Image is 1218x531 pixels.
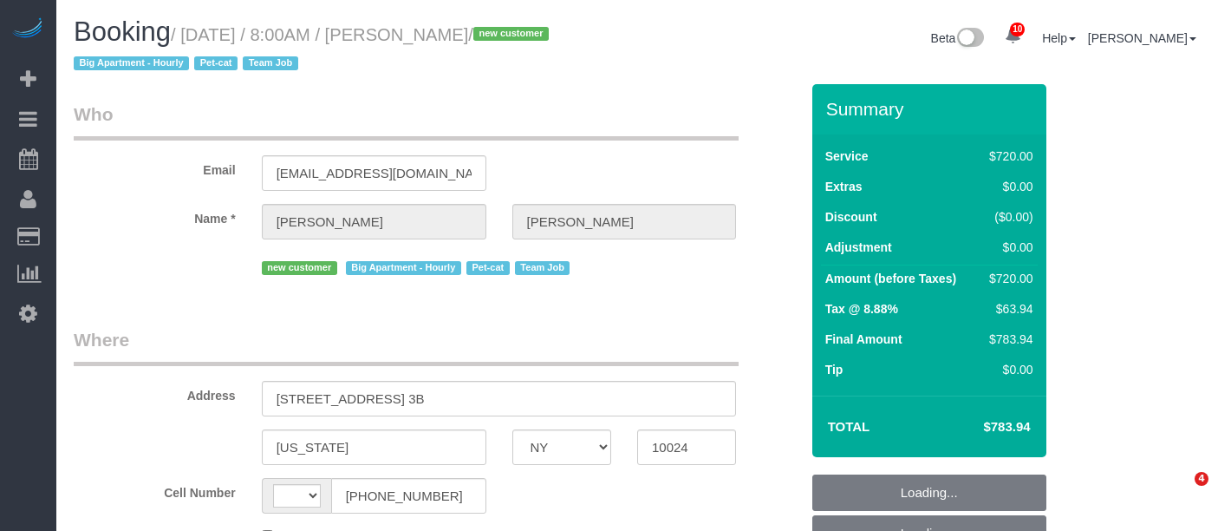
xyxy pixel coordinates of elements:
img: New interface [955,28,984,50]
div: $0.00 [982,178,1032,195]
span: Team Job [515,261,570,275]
span: Team Job [243,56,298,70]
div: $63.94 [982,300,1032,318]
label: Amount (before Taxes) [825,270,956,287]
span: Big Apartment - Hourly [74,56,189,70]
span: Big Apartment - Hourly [346,261,461,275]
div: $0.00 [982,239,1032,256]
legend: Who [74,102,739,141]
label: Address [61,381,249,404]
label: Extras [825,178,863,195]
iframe: Intercom live chat [1159,472,1201,514]
legend: Where [74,327,739,366]
label: Tax @ 8.88% [825,300,898,318]
label: Tip [825,361,843,378]
span: Pet-cat [194,56,238,70]
span: 4 [1195,472,1208,486]
small: / [DATE] / 8:00AM / [PERSON_NAME] [74,25,554,74]
label: Cell Number [61,478,249,501]
div: ($0.00) [982,208,1032,226]
a: Beta [931,31,985,45]
h3: Summary [826,99,1038,119]
div: $783.94 [982,331,1032,348]
span: 10 [1010,23,1025,36]
a: Help [1042,31,1076,45]
input: Zip Code [637,429,736,465]
span: new customer [262,261,337,275]
span: Booking [74,16,171,47]
span: new customer [473,27,549,41]
div: $0.00 [982,361,1032,378]
input: Cell Number [331,478,486,514]
span: Pet-cat [466,261,510,275]
input: Last Name [512,204,737,239]
label: Service [825,147,869,165]
input: First Name [262,204,486,239]
label: Name * [61,204,249,227]
h4: $783.94 [931,420,1030,435]
label: Email [61,155,249,179]
div: $720.00 [982,147,1032,165]
label: Final Amount [825,331,902,348]
input: City [262,429,486,465]
label: Adjustment [825,239,892,256]
img: Automaid Logo [10,17,45,42]
a: 10 [996,17,1030,56]
div: $720.00 [982,270,1032,287]
input: Email [262,155,486,191]
label: Discount [825,208,877,226]
a: [PERSON_NAME] [1088,31,1196,45]
strong: Total [828,419,870,434]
